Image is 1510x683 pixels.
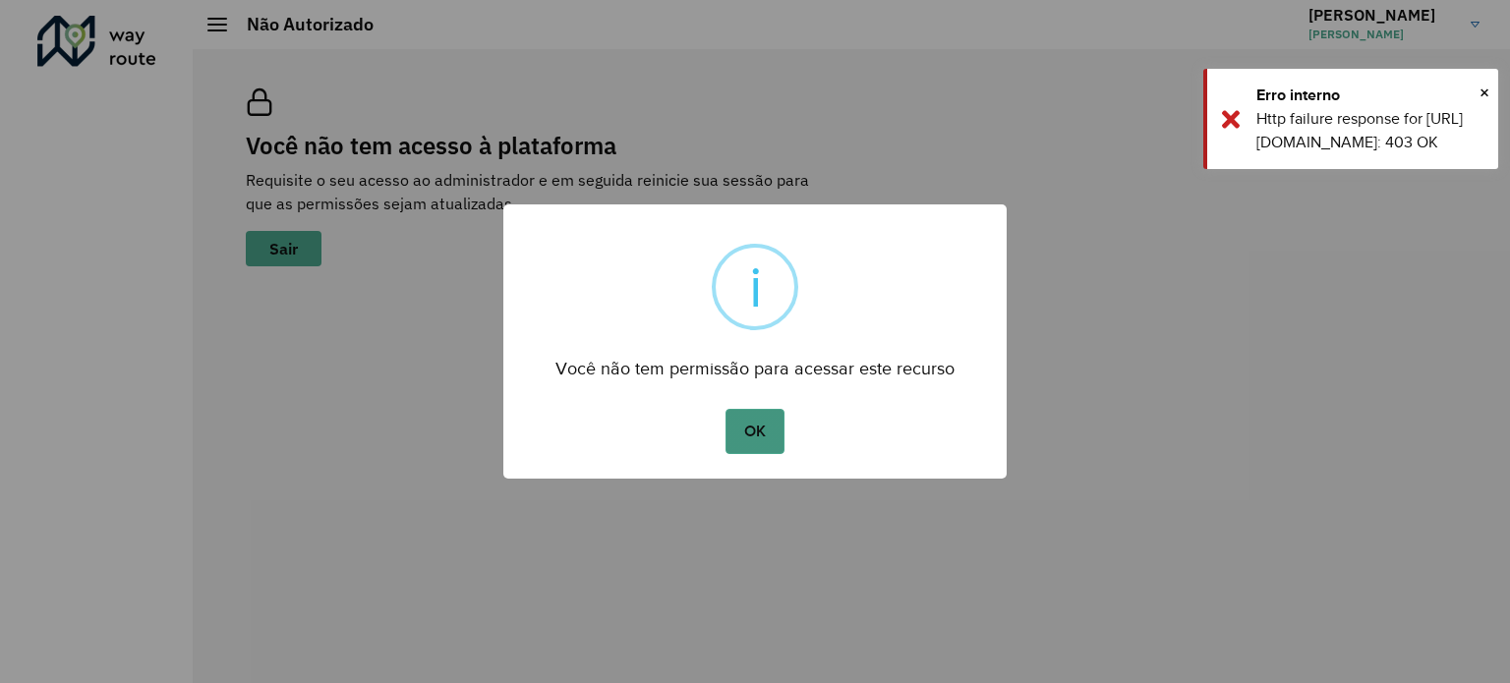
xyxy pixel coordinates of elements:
div: i [749,248,762,326]
span: × [1480,78,1489,107]
div: Você não tem permissão para acessar este recurso [503,340,1007,384]
button: Close [1480,78,1489,107]
button: OK [726,409,784,454]
div: Erro interno [1256,84,1483,107]
div: Http failure response for [URL][DOMAIN_NAME]: 403 OK [1256,107,1483,154]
